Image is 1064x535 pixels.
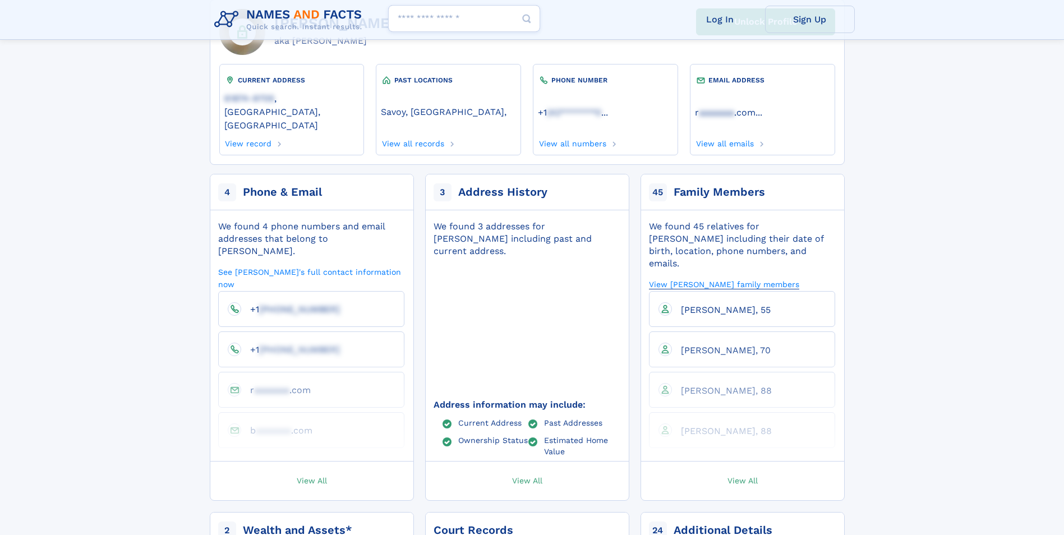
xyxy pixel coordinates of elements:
div: EMAIL ADDRESS [695,75,830,86]
a: +1[PHONE_NUMBER] [241,303,340,314]
span: [PERSON_NAME], 55 [681,305,771,315]
div: We found 3 addresses for [PERSON_NAME] including past and current address. [434,220,620,257]
a: View all emails [695,136,754,148]
span: View All [512,475,542,485]
span: [PHONE_NUMBER] [259,344,340,355]
a: +1[PHONE_NUMBER] [241,344,340,354]
a: baaaaaaa.com [241,425,312,435]
span: View All [297,475,327,485]
div: PHONE NUMBER [538,75,673,86]
span: aaaaaaa [256,425,291,436]
a: Log In [675,6,765,33]
a: View All [635,462,850,500]
a: View All [205,462,419,500]
a: Ownership Status [458,435,528,444]
a: Savoy, [GEOGRAPHIC_DATA] [381,105,504,117]
div: Address History [458,185,547,200]
span: aaaaaaa [699,107,734,118]
span: [PERSON_NAME], 88 [681,385,772,396]
a: See [PERSON_NAME]'s full contact information now [218,266,404,289]
span: View All [727,475,758,485]
div: Address information may include: [434,399,620,411]
a: Estimated Home Value [544,435,620,455]
span: 45 [649,183,667,201]
a: ... [538,107,673,118]
span: aaaaaaa [254,385,289,395]
a: raaaaaaa.com [695,106,756,118]
div: , [381,99,515,122]
div: We found 4 phone numbers and email addresses that belong to [PERSON_NAME]. [218,220,404,257]
img: Logo Names and Facts [210,4,371,35]
a: View all numbers [538,136,606,148]
a: View all records [381,136,444,148]
a: [PERSON_NAME], 70 [672,344,771,355]
a: [PERSON_NAME], 55 [672,304,771,315]
div: PAST LOCATIONS [381,75,515,86]
a: [PERSON_NAME], 88 [672,425,772,436]
a: Current Address [458,418,522,427]
a: View [PERSON_NAME] family members [649,279,799,289]
span: [PERSON_NAME], 70 [681,345,771,356]
a: 61874-9705, [GEOGRAPHIC_DATA], [GEOGRAPHIC_DATA] [224,92,359,131]
div: We found 45 relatives for [PERSON_NAME] including their date of birth, location, phone numbers, a... [649,220,835,270]
a: Sign Up [765,6,855,33]
input: search input [388,5,540,32]
a: [PERSON_NAME], 88 [672,385,772,395]
span: [PERSON_NAME], 88 [681,426,772,436]
span: 3 [434,183,452,201]
div: Family Members [674,185,765,200]
a: raaaaaaa.com [241,384,311,395]
a: View All [420,462,634,500]
div: aka [PERSON_NAME] [274,34,421,48]
div: Phone & Email [243,185,322,200]
span: [PHONE_NUMBER] [259,304,340,315]
button: Search Button [513,5,540,33]
a: Past Addresses [544,418,602,427]
span: 61874-9705 [224,93,274,104]
img: Map with markers on addresses Richard Davenport [414,234,639,421]
span: 4 [218,183,236,201]
a: View record [224,136,272,148]
div: CURRENT ADDRESS [224,75,359,86]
